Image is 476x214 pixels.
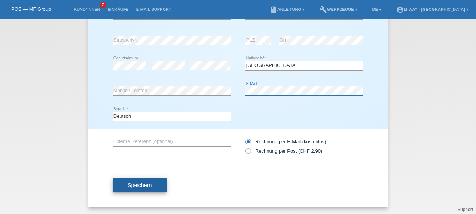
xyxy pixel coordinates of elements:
a: POS — MF Group [11,6,51,12]
i: build [320,6,327,13]
a: buildWerkzeuge ▾ [316,7,361,12]
a: Einkäufe [104,7,132,12]
a: Support [457,207,473,212]
a: Kund*innen [70,7,104,12]
span: 2 [100,2,106,8]
label: Rechnung per E-Mail (kostenlos) [245,139,326,144]
input: Rechnung per E-Mail (kostenlos) [245,139,250,148]
span: Speichern [128,182,152,188]
button: Speichern [113,178,167,192]
label: Rechnung per Post (CHF 2.90) [245,148,322,154]
i: account_circle [396,6,404,13]
a: account_circlem-way - [GEOGRAPHIC_DATA] ▾ [393,7,472,12]
a: DE ▾ [369,7,385,12]
a: E-Mail Support [132,7,175,12]
i: book [270,6,277,13]
a: bookAnleitung ▾ [266,7,308,12]
input: Rechnung per Post (CHF 2.90) [245,148,250,158]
